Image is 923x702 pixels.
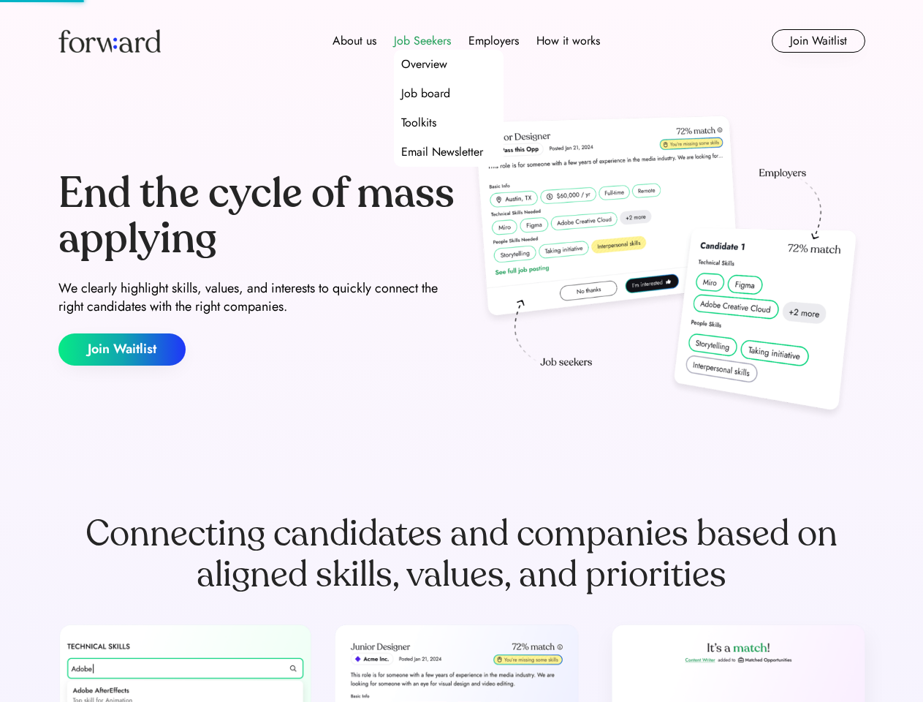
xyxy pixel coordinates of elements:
[536,32,600,50] div: How it works
[401,114,436,132] div: Toolkits
[468,111,865,426] img: hero-image.png
[333,32,376,50] div: About us
[401,143,483,161] div: Email Newsletter
[401,56,447,73] div: Overview
[468,32,519,50] div: Employers
[58,279,456,316] div: We clearly highlight skills, values, and interests to quickly connect the right candidates with t...
[58,513,865,595] div: Connecting candidates and companies based on aligned skills, values, and priorities
[394,32,451,50] div: Job Seekers
[772,29,865,53] button: Join Waitlist
[58,333,186,366] button: Join Waitlist
[58,171,456,261] div: End the cycle of mass applying
[58,29,161,53] img: Forward logo
[401,85,450,102] div: Job board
